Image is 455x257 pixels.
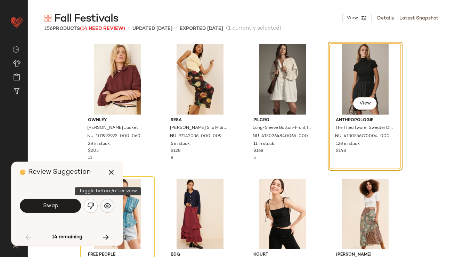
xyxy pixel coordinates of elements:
span: NU-97242036-000-009 [170,133,221,140]
img: svg%3e [44,15,51,22]
span: NU-101992923-000-060 [88,133,141,140]
img: 97242036_009_b [165,44,235,115]
span: Fall Festivals [54,12,119,26]
span: Long-Sleeve Button-Front Twofer Mini Dress [253,125,311,131]
span: 8 [171,156,173,160]
a: Details [377,15,394,22]
span: 156 [44,26,53,31]
img: svg%3e [8,243,22,249]
div: Products [44,25,125,32]
img: svg%3e [104,202,111,209]
span: Swap [42,203,58,209]
span: 5 [253,156,256,160]
span: 13 [88,156,93,160]
span: View [359,101,371,106]
span: NU-4130264840065-000-014 [253,133,311,140]
span: The Thea Twofer Sweater Dress: Short-Sleeve Mini Edition [335,125,394,131]
img: heart_red.DM2ytmEG.svg [10,15,24,29]
img: 101992923_060_b [83,44,153,115]
img: svg%3e [13,46,19,53]
span: $128 [171,148,180,154]
span: 6 in stock [171,141,190,147]
button: View [353,97,377,110]
span: $168 [253,148,263,154]
span: 14 remaining [52,234,82,240]
span: Pilcro [253,117,312,124]
span: [PERSON_NAME] Jacket [88,125,138,131]
img: 102038916_260_b [165,179,235,249]
span: [PERSON_NAME] Slip Midi Skirt [170,125,229,131]
p: updated [DATE] [132,25,172,32]
span: (1 currently selected) [226,24,282,33]
span: View [346,15,358,21]
button: View [342,13,372,23]
a: Latest Snapshot [399,15,438,22]
img: svg%3e [87,202,94,209]
span: Review Suggestion [28,169,91,176]
span: 11 in stock [253,141,274,147]
span: 28 in stock [88,141,110,147]
span: (14 Need Review) [80,26,125,31]
img: 76023340_000_b4 [330,179,400,249]
span: • [128,24,130,33]
span: $205 [88,148,99,154]
img: 4130264840065_014_b [248,44,318,115]
p: Exported [DATE] [180,25,223,32]
img: 64010184_001_b4 [248,179,318,249]
span: NU-4130556770004-000-001 [335,133,394,140]
img: 4130556770004_001_b [330,44,400,115]
button: Swap [20,199,81,213]
span: Ownley [88,117,147,124]
span: Resa [171,117,229,124]
span: • [175,24,177,33]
